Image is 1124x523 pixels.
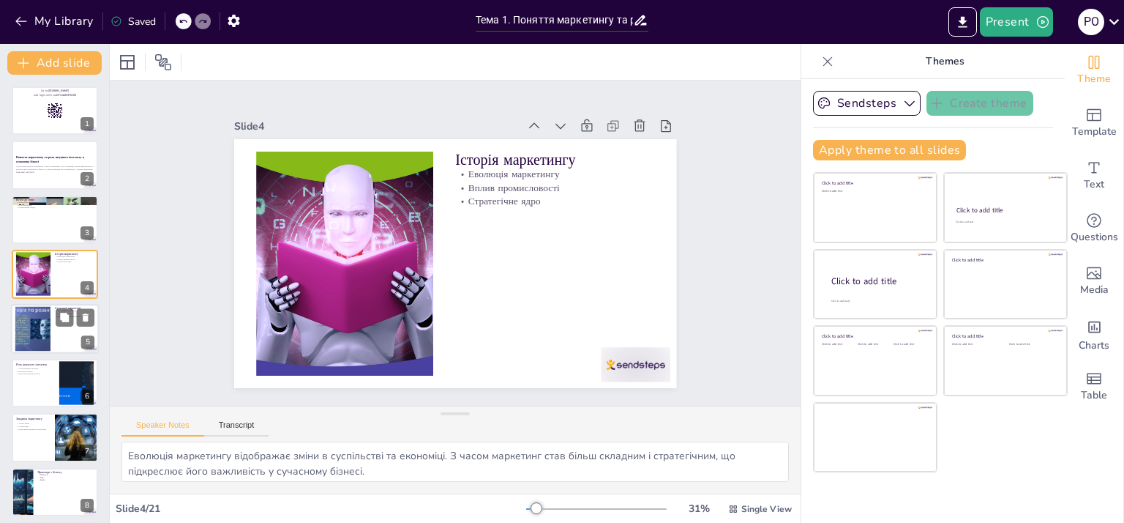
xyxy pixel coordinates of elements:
p: Starbucks [37,473,94,476]
div: 4 [12,250,98,298]
strong: [DOMAIN_NAME] [48,89,70,93]
button: Apply theme to all slides [813,140,966,160]
div: Add images, graphics, shapes or video [1065,255,1123,308]
span: Questions [1071,229,1118,245]
button: р о [1078,7,1104,37]
p: Автоматизація процесів [16,367,55,370]
p: Історія маркетингу [55,252,94,256]
p: Прогнози попиту [16,370,55,373]
div: Click to add title [956,206,1054,215]
textarea: Еволюція маркетингу відображає зміни в суспільстві та економіці. З часом маркетинг став більш скл... [121,442,789,482]
div: Add text boxes [1065,149,1123,202]
div: р о [1078,9,1104,35]
div: Click to add title [952,256,1057,262]
p: Еволюція маркетингу [468,168,666,223]
button: Present [980,7,1053,37]
p: У цій презентації ми розглянемо сутність маркетингу, його концепції, вплив цифровізації та роль ш... [16,165,94,170]
span: Table [1081,387,1107,404]
div: 5 [11,304,99,354]
p: Themes [839,44,1050,79]
div: Slide 4 / 21 [116,502,526,516]
div: 4 [80,281,94,294]
span: Text [1084,177,1104,193]
div: Click to add text [893,343,926,346]
p: Еволюція маркетингу [55,256,94,259]
span: Charts [1079,338,1109,354]
button: Add slide [7,51,102,75]
p: Вимірювання ефективності [55,315,94,318]
button: Delete Slide [77,308,94,326]
button: My Library [11,10,100,33]
div: Slide 4 [262,75,543,148]
span: Single View [741,503,792,515]
p: Формування ціннісної пропозиції [16,428,50,431]
p: Філософія управління [55,309,94,312]
div: Click to add title [822,180,926,186]
div: Layout [116,51,139,74]
p: Сегментація [16,426,50,429]
div: Click to add body [831,300,923,303]
p: Вплив промисловості [465,182,663,237]
span: Theme [1077,71,1111,87]
div: 8 [12,468,98,516]
p: Історія маркетингу [471,152,670,213]
p: Apple [37,478,94,481]
button: Transcript [204,420,269,437]
div: Click to add text [822,343,855,346]
div: Add ready made slides [1065,97,1123,149]
p: Вплив промисловості [55,258,94,261]
div: Saved [110,15,156,29]
div: 7 [12,413,98,461]
div: 2 [80,172,94,185]
p: Аналіз поведінки [55,312,94,315]
div: 5 [81,335,94,349]
div: 7 [80,445,94,458]
button: Sendsteps [813,91,921,116]
p: Стратегічний підхід [16,207,94,209]
span: Template [1072,124,1117,140]
p: Вступ до теми [16,198,94,202]
div: Click to add title [822,333,926,339]
p: Приклади з бізнесу [37,470,94,474]
p: and login with code [16,93,94,97]
div: Change the overall theme [1065,44,1123,97]
div: Click to add title [831,275,925,288]
div: 8 [80,499,94,512]
div: Click to add text [858,343,891,346]
div: Add a table [1065,360,1123,413]
input: Insert title [476,10,633,31]
p: Generated with [URL] [16,171,94,174]
div: Click to add text [1009,343,1055,346]
div: Click to add text [956,220,1053,224]
p: Завдання маркетингу [16,417,50,421]
p: Стратегічне ядро [55,261,94,264]
button: Create theme [926,91,1033,116]
div: 6 [80,390,94,403]
div: Click to add text [952,343,998,346]
p: Стратегічне ядро [462,196,660,251]
div: Add charts and graphs [1065,308,1123,360]
div: 31 % [681,502,716,516]
div: 2 [12,141,98,189]
div: Click to add title [952,333,1057,339]
div: 1 [80,117,94,130]
button: Export to PowerPoint [948,7,977,37]
p: Роль маркетингу [16,204,94,207]
p: Визначення маркетингу [16,201,94,204]
span: Media [1080,282,1109,298]
div: 6 [12,359,98,407]
p: Сучасний маркетинг [55,306,94,311]
p: Роль штучного інтелекту [16,363,55,367]
p: Персоналізований контент [16,373,55,376]
div: 1 [12,86,98,135]
div: 3 [12,196,98,244]
div: 3 [80,226,94,240]
strong: Поняття маркетингу та роль штучного інтелекту в сучасному бізнесі [16,155,84,163]
p: IKEA [37,476,94,479]
div: Click to add text [822,190,926,193]
p: Go to [16,89,94,93]
p: Аналіз ринку [16,423,50,426]
div: Get real-time input from your audience [1065,202,1123,255]
button: Duplicate Slide [56,308,73,326]
span: Position [154,53,172,71]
